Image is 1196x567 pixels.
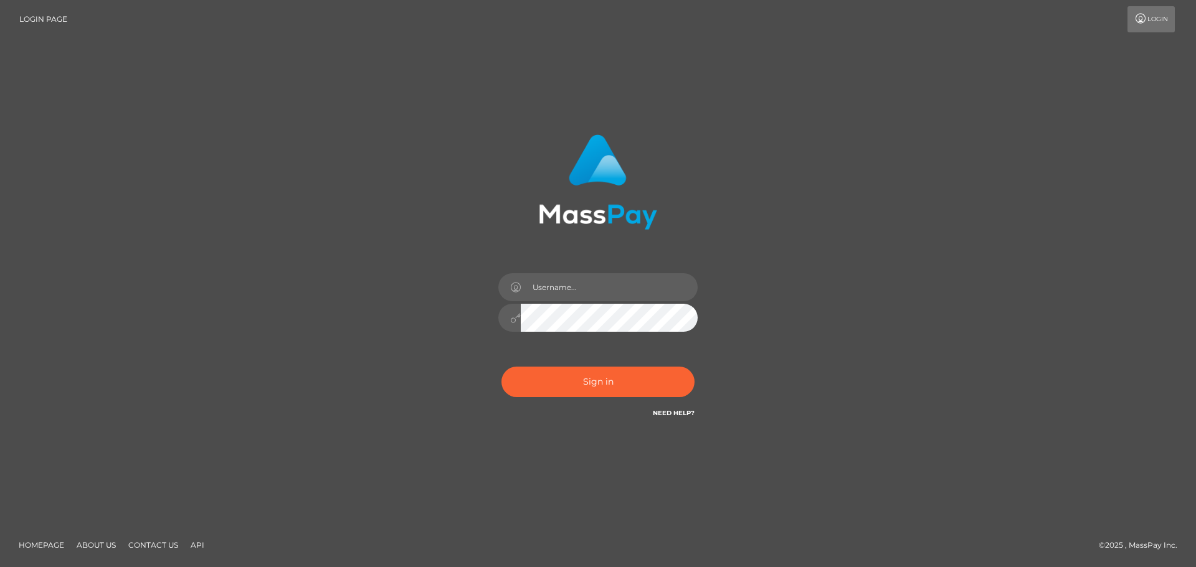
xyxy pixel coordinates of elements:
a: Need Help? [653,409,695,417]
a: About Us [72,535,121,555]
a: Contact Us [123,535,183,555]
a: Login Page [19,6,67,32]
div: © 2025 , MassPay Inc. [1099,538,1187,552]
a: API [186,535,209,555]
img: MassPay Login [539,134,657,230]
a: Homepage [14,535,69,555]
button: Sign in [501,367,695,397]
input: Username... [521,273,698,301]
a: Login [1127,6,1175,32]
